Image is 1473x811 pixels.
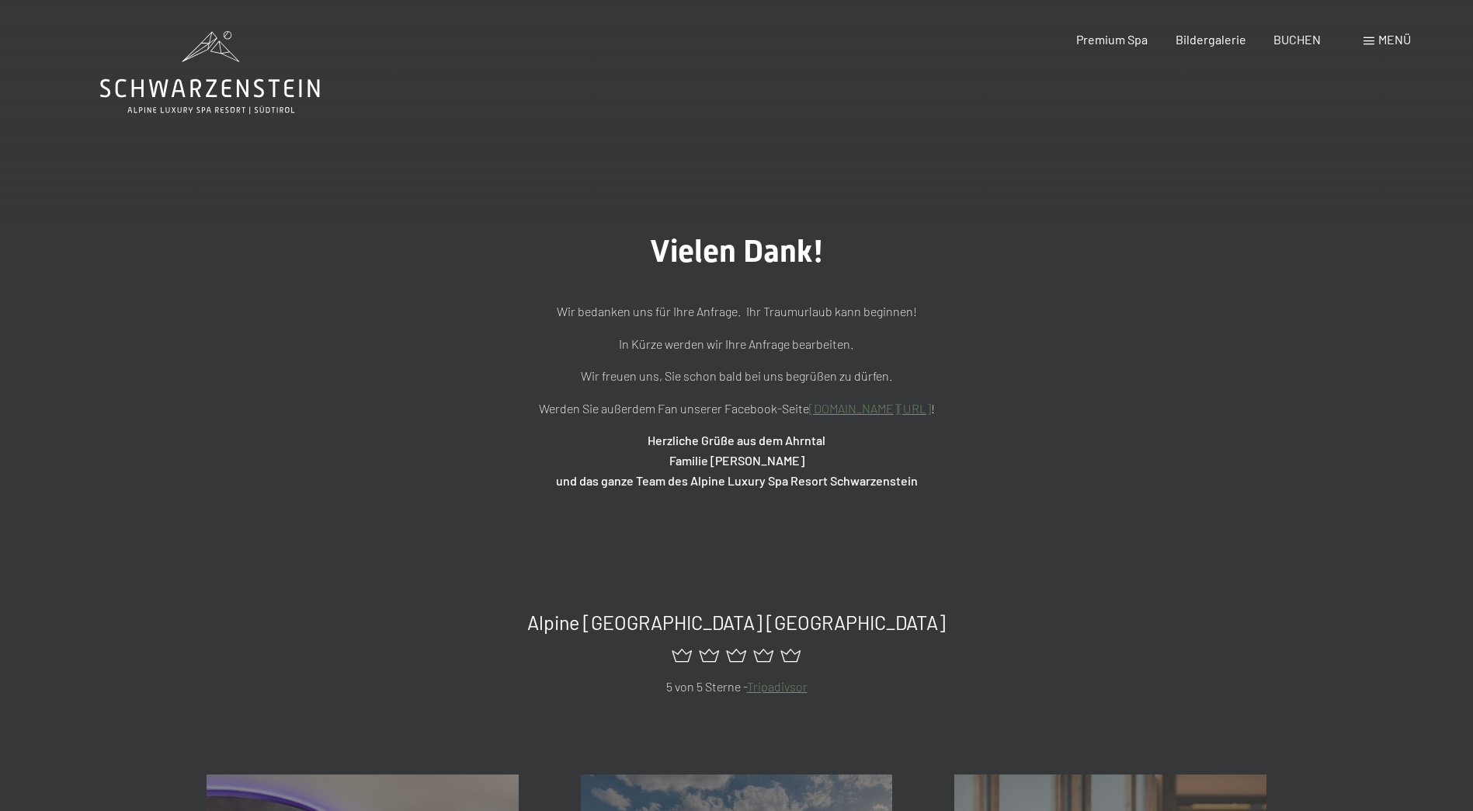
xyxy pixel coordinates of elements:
[349,399,1125,419] p: Werden Sie außerdem Fan unserer Facebook-Seite !
[349,334,1125,354] p: In Kürze werden wir Ihre Anfrage bearbeiten.
[747,679,808,694] a: Tripadivsor
[1378,32,1411,47] span: Menü
[1176,32,1246,47] a: Bildergalerie
[349,366,1125,386] p: Wir freuen uns, Sie schon bald bei uns begrüßen zu dürfen.
[650,233,824,270] span: Vielen Dank!
[809,401,931,416] a: [DOMAIN_NAME][URL]
[207,677,1266,697] p: 5 von 5 Sterne -
[1076,32,1148,47] a: Premium Spa
[527,611,946,634] span: Alpine [GEOGRAPHIC_DATA] [GEOGRAPHIC_DATA]
[1273,32,1321,47] a: BUCHEN
[556,433,918,487] strong: Herzliche Grüße aus dem Ahrntal Familie [PERSON_NAME] und das ganze Team des Alpine Luxury Spa Re...
[349,301,1125,322] p: Wir bedanken uns für Ihre Anfrage. Ihr Traumurlaub kann beginnen!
